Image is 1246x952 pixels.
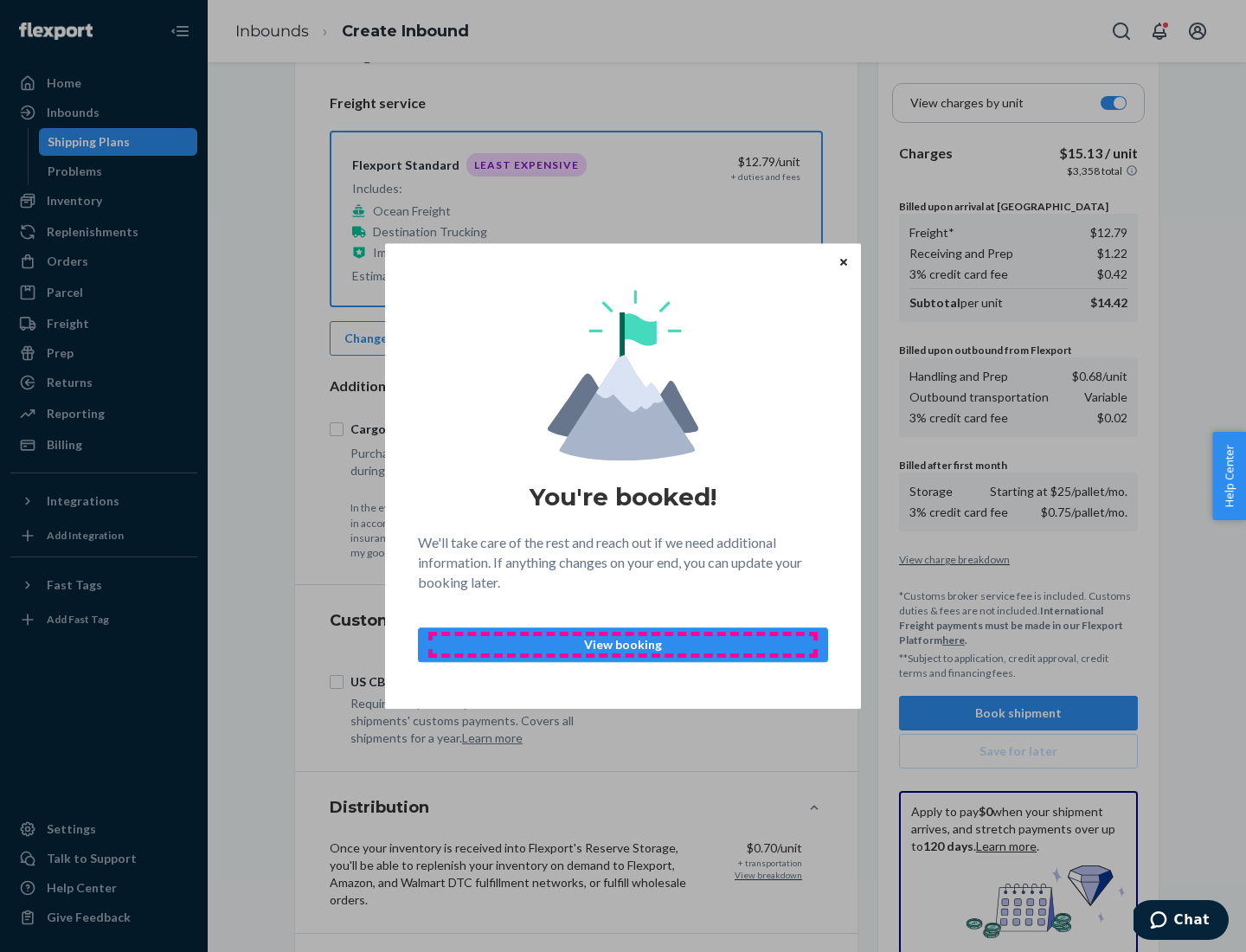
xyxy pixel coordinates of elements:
button: View booking [418,627,828,662]
button: Close [835,252,852,271]
p: View booking [433,636,813,653]
span: Chat [41,12,76,28]
img: svg+xml,%3Csvg%20viewBox%3D%220%200%20174%20197%22%20fill%3D%22none%22%20xmlns%3D%22http%3A%2F%2F... [548,290,698,460]
p: We'll take care of the rest and reach out if we need additional information. If anything changes ... [418,533,828,593]
h1: You're booked! [530,481,716,512]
